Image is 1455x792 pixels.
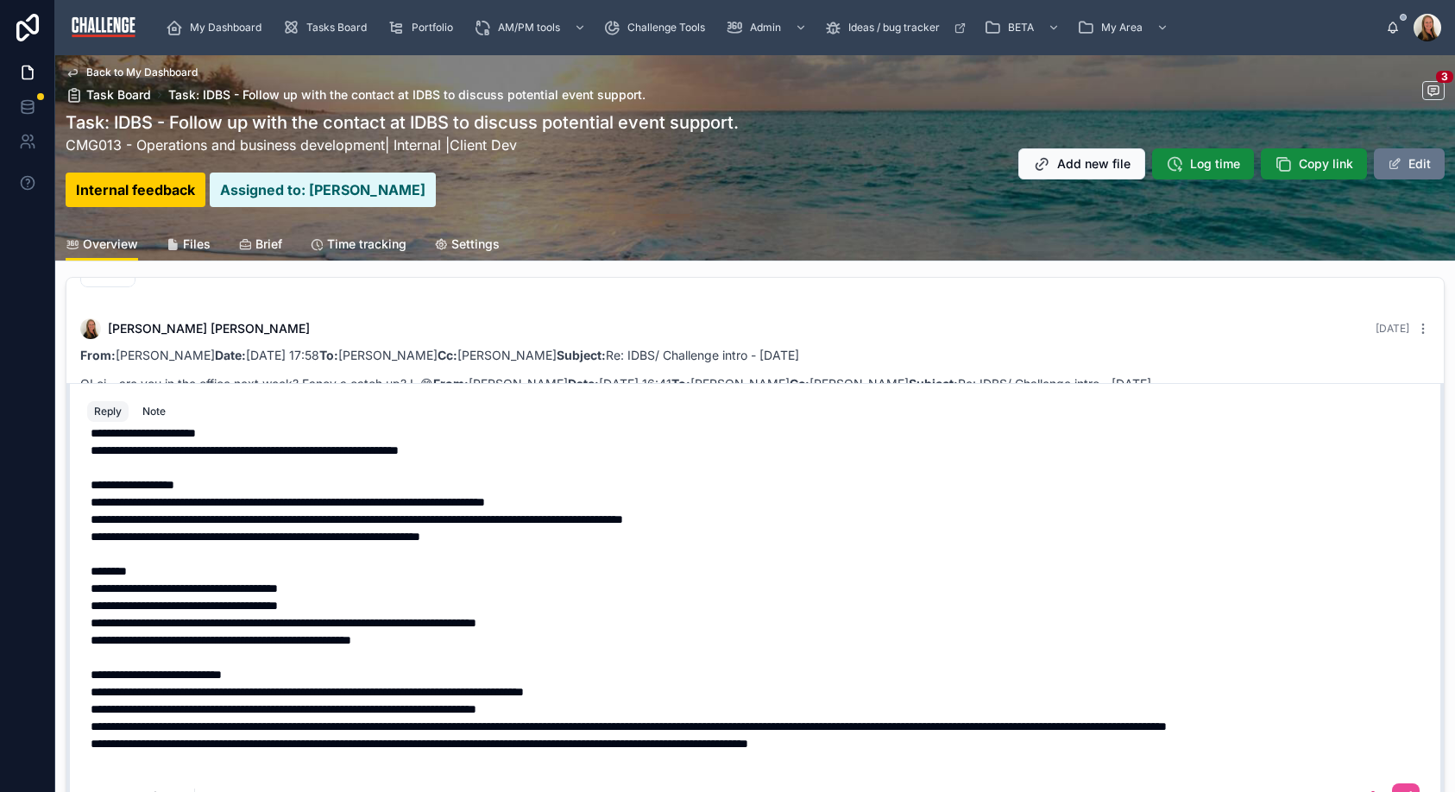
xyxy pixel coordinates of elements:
[469,12,595,43] a: AM/PM tools
[1057,155,1131,173] span: Add new file
[142,405,166,418] div: Note
[161,12,274,43] a: My Dashboard
[671,376,690,391] strong: To:
[750,21,781,35] span: Admin
[66,229,138,261] a: Overview
[306,21,367,35] span: Tasks Board
[255,236,282,253] span: Brief
[451,236,500,253] span: Settings
[598,12,717,43] a: Challenge Tools
[183,236,211,253] span: Files
[979,12,1068,43] a: BETA
[238,229,282,263] a: Brief
[1422,81,1445,103] button: 3
[721,12,816,43] a: Admin
[433,376,469,391] strong: From:
[215,348,246,362] strong: Date:
[1018,148,1145,179] button: Add new file
[1190,155,1240,173] span: Log time
[790,376,809,391] strong: Cc:
[1374,148,1445,179] button: Edit
[168,86,646,104] a: Task: IDBS - Follow up with the contact at IDBS to discuss potential event support.
[66,110,739,135] h1: Task: IDBS - Follow up with the contact at IDBS to discuss potential event support.
[66,173,205,207] mark: Internal feedback
[152,9,1386,47] div: scrollable content
[190,21,261,35] span: My Dashboard
[80,346,1430,364] p: [PERSON_NAME] [DATE] 17:58 [PERSON_NAME] [PERSON_NAME] Re: IDBS/ Challenge intro - [DATE]
[848,21,940,35] span: Ideas / bug tracker
[108,320,310,337] span: [PERSON_NAME] [PERSON_NAME]
[319,348,338,362] strong: To:
[69,14,138,41] img: App logo
[438,348,457,362] strong: Cc:
[557,348,606,362] strong: Subject:
[135,401,173,422] button: Note
[627,21,705,35] span: Challenge Tools
[434,229,500,263] a: Settings
[1008,21,1034,35] span: BETA
[1101,21,1143,35] span: My Area
[1261,148,1367,179] button: Copy link
[450,136,517,154] a: Client Dev
[66,136,385,154] a: CMG013 - Operations and business development
[166,229,211,263] a: Files
[80,348,116,362] strong: From:
[819,12,975,43] a: Ideas / bug tracker
[210,173,436,207] mark: Assigned to: [PERSON_NAME]
[80,374,1430,393] p: OI oi – are you in the office next week? Fancy a catch up? L 😊 [PERSON_NAME] [DATE] 16:41 [PERSON...
[86,86,151,104] span: Task Board
[1072,12,1177,43] a: My Area
[66,135,739,155] p: | Internal |
[382,12,465,43] a: Portfolio
[909,376,958,391] strong: Subject:
[568,376,599,391] strong: Date:
[86,66,198,79] span: Back to My Dashboard
[1299,155,1353,173] span: Copy link
[66,86,151,104] a: Task Board
[66,66,198,79] a: Back to My Dashboard
[83,236,138,253] span: Overview
[310,229,406,263] a: Time tracking
[412,21,453,35] span: Portfolio
[1152,148,1254,179] button: Log time
[277,12,379,43] a: Tasks Board
[87,401,129,422] button: Reply
[1436,71,1453,83] span: 3
[1376,322,1409,335] span: [DATE]
[327,236,406,253] span: Time tracking
[498,21,560,35] span: AM/PM tools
